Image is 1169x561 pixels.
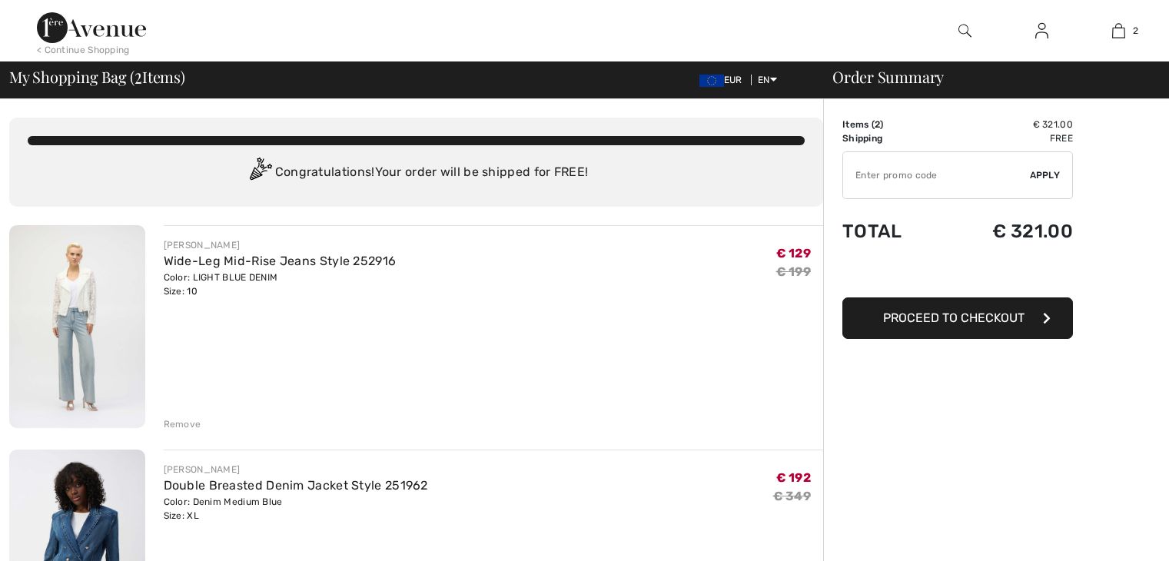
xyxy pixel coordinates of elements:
[164,478,428,493] a: Double Breasted Denim Jacket Style 251962
[842,297,1073,339] button: Proceed to Checkout
[842,257,1073,292] iframe: PayPal
[699,75,724,87] img: Euro
[135,65,142,85] span: 2
[1081,22,1156,40] a: 2
[776,264,812,279] s: € 199
[164,417,201,431] div: Remove
[1030,168,1061,182] span: Apply
[842,205,940,257] td: Total
[37,12,146,43] img: 1ère Avenue
[1133,24,1138,38] span: 2
[776,246,812,261] span: € 129
[164,254,397,268] a: Wide-Leg Mid-Rise Jeans Style 252916
[28,158,805,188] div: Congratulations! Your order will be shipped for FREE!
[9,69,185,85] span: My Shopping Bag ( Items)
[758,75,777,85] span: EN
[9,225,145,428] img: Wide-Leg Mid-Rise Jeans Style 252916
[164,463,428,476] div: [PERSON_NAME]
[842,118,940,131] td: Items ( )
[1112,22,1125,40] img: My Bag
[940,205,1073,257] td: € 321.00
[164,495,428,523] div: Color: Denim Medium Blue Size: XL
[958,22,971,40] img: search the website
[1023,22,1061,41] a: Sign In
[244,158,275,188] img: Congratulation2.svg
[37,43,130,57] div: < Continue Shopping
[164,271,397,298] div: Color: LIGHT BLUE DENIM Size: 10
[1035,22,1048,40] img: My Info
[883,310,1025,325] span: Proceed to Checkout
[842,131,940,145] td: Shipping
[843,152,1030,198] input: Promo code
[814,69,1160,85] div: Order Summary
[875,119,880,130] span: 2
[776,470,812,485] span: € 192
[940,131,1073,145] td: Free
[699,75,749,85] span: EUR
[164,238,397,252] div: [PERSON_NAME]
[940,118,1073,131] td: € 321.00
[773,489,812,503] s: € 349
